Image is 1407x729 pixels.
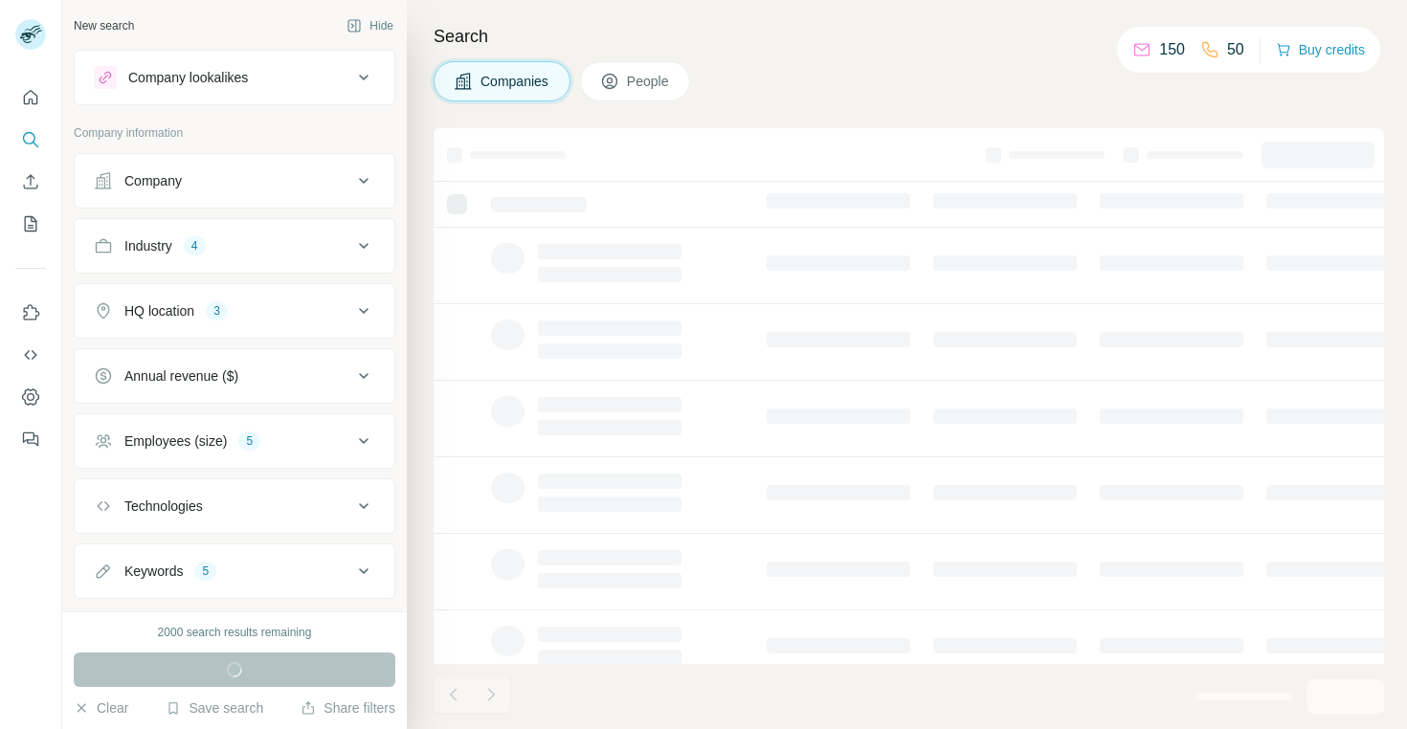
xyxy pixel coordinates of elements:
button: Feedback [15,422,46,456]
div: Keywords [124,562,183,581]
div: 4 [184,237,206,254]
button: Company [75,158,394,204]
button: Search [15,122,46,157]
button: Industry4 [75,223,394,269]
div: 3 [206,302,228,320]
div: Company [124,171,182,190]
button: Quick start [15,80,46,115]
button: Enrich CSV [15,165,46,199]
button: Technologies [75,483,394,529]
button: Dashboard [15,380,46,414]
span: People [627,72,671,91]
h4: Search [434,23,1384,50]
div: Industry [124,236,172,255]
button: Company lookalikes [75,55,394,100]
div: Employees (size) [124,431,227,451]
button: Annual revenue ($) [75,353,394,399]
div: Annual revenue ($) [124,366,238,386]
div: Technologies [124,497,203,516]
div: 2000 search results remaining [158,624,312,641]
button: Buy credits [1276,36,1365,63]
div: New search [74,17,134,34]
button: Keywords5 [75,548,394,594]
button: HQ location3 [75,288,394,334]
div: Company lookalikes [128,68,248,87]
p: 150 [1159,38,1185,61]
p: 50 [1227,38,1244,61]
p: Company information [74,124,395,142]
div: HQ location [124,301,194,320]
button: My lists [15,207,46,241]
button: Clear [74,698,128,718]
span: Companies [480,72,550,91]
div: 5 [238,432,260,450]
button: Use Surfe on LinkedIn [15,296,46,330]
button: Employees (size)5 [75,418,394,464]
button: Share filters [301,698,395,718]
button: Save search [166,698,263,718]
button: Hide [333,11,407,40]
button: Use Surfe API [15,338,46,372]
div: 5 [194,563,216,580]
